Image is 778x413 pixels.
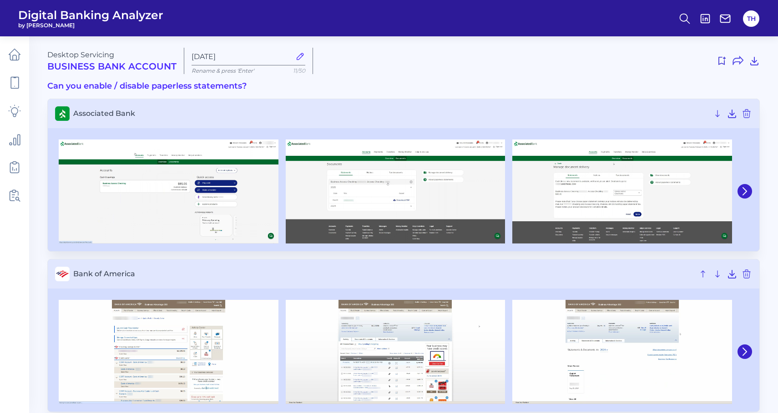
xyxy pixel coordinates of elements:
img: Bank of America [59,300,278,404]
button: TH [743,10,759,27]
img: Associated Bank [512,139,732,244]
p: Rename & press 'Enter' [192,67,305,74]
img: Bank of America [512,300,732,404]
span: by [PERSON_NAME] [18,22,163,29]
h3: Can you enable / disable paperless statements? [47,81,760,91]
img: Associated Bank [59,139,278,244]
span: Associated Bank [73,109,708,118]
div: Desktop Servicing [47,50,177,72]
h2: Business Bank Account [47,61,177,72]
span: Bank of America [73,269,694,278]
img: Associated Bank [286,139,505,244]
img: Bank of America [286,300,505,404]
span: 11/50 [293,67,305,74]
span: Digital Banking Analyzer [18,8,163,22]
